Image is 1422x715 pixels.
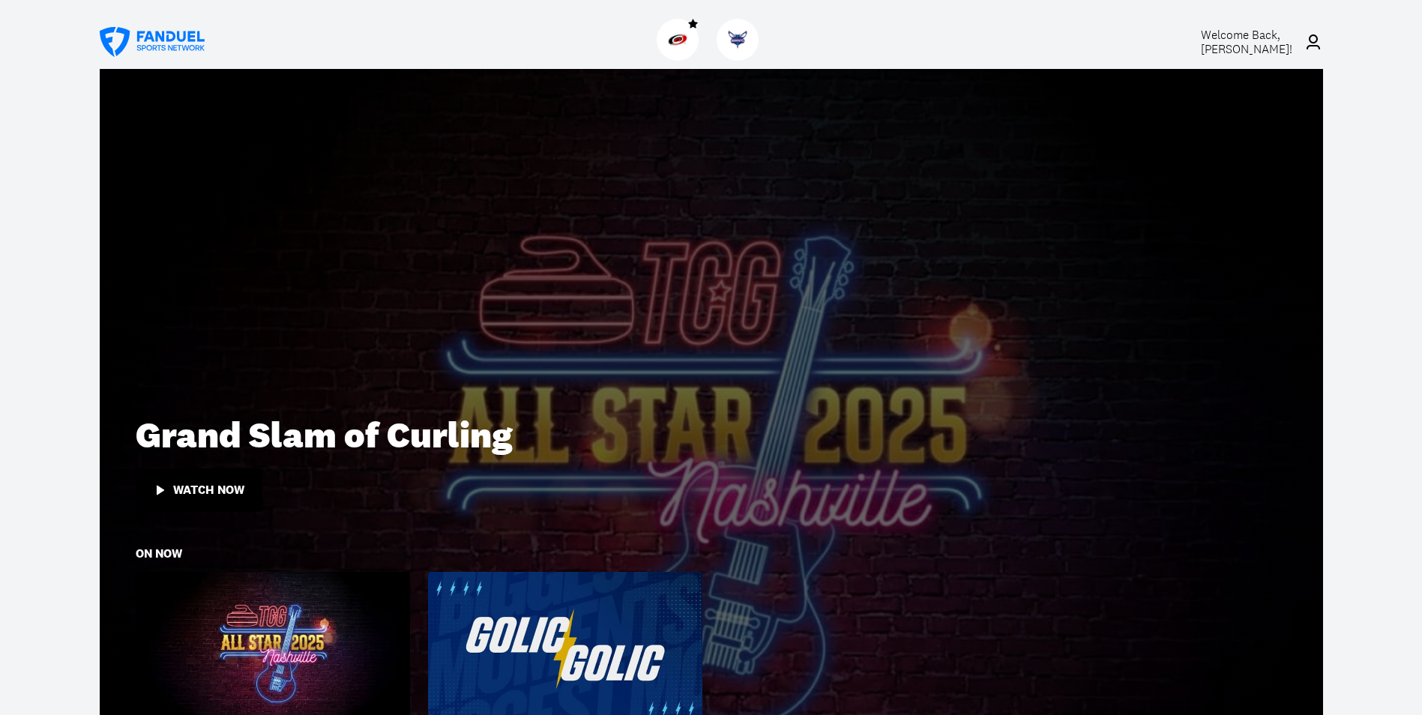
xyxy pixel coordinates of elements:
span: Welcome Back, [PERSON_NAME] ! [1201,27,1292,57]
a: HornetsHornets [717,49,765,64]
img: Hurricanes [668,30,687,49]
a: HurricanesHurricanes [657,49,705,64]
img: Hornets [728,30,747,49]
button: Watch Now [136,468,262,512]
div: On Now [136,548,182,560]
div: Watch Now [173,483,244,497]
a: FanDuel Sports Network [100,27,205,57]
div: Grand Slam of Curling [136,413,1287,456]
a: Welcome Back,[PERSON_NAME]! [1157,28,1322,56]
